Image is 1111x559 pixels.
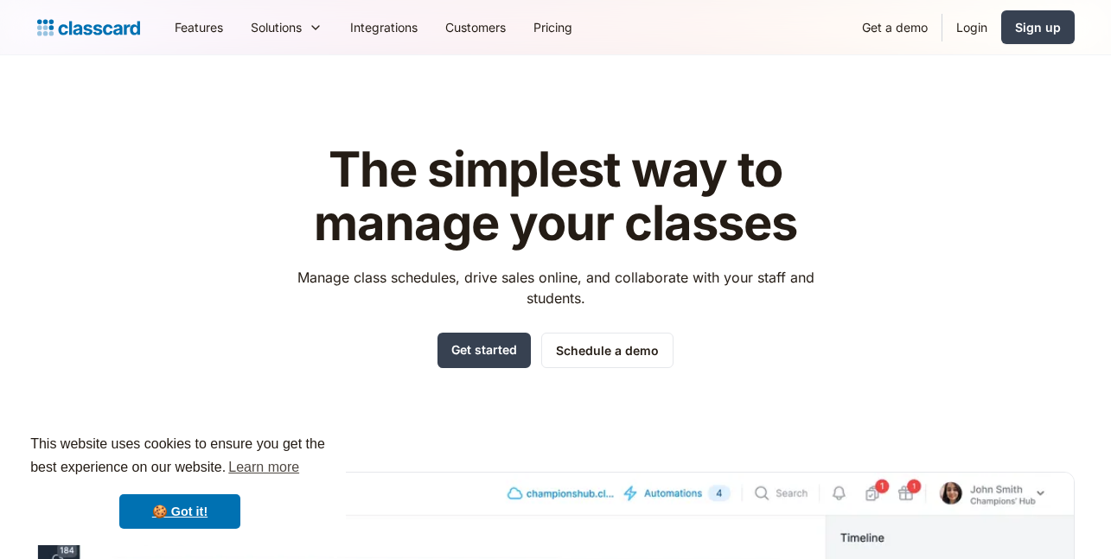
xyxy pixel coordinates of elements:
[336,8,431,47] a: Integrations
[281,143,830,250] h1: The simplest way to manage your classes
[848,8,942,47] a: Get a demo
[251,18,302,36] div: Solutions
[30,434,329,480] span: This website uses cookies to ensure you get the best experience on our website.
[942,8,1001,47] a: Login
[431,8,520,47] a: Customers
[161,8,237,47] a: Features
[1015,18,1061,36] div: Sign up
[437,333,531,368] a: Get started
[237,8,336,47] div: Solutions
[541,333,674,368] a: Schedule a demo
[226,454,302,480] a: learn more about cookies
[1001,10,1075,44] a: Sign up
[37,16,140,40] a: home
[119,494,240,529] a: dismiss cookie message
[281,267,830,308] p: Manage class schedules, drive sales online, and collaborate with your staff and students.
[14,417,346,545] div: cookieconsent
[520,8,586,47] a: Pricing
